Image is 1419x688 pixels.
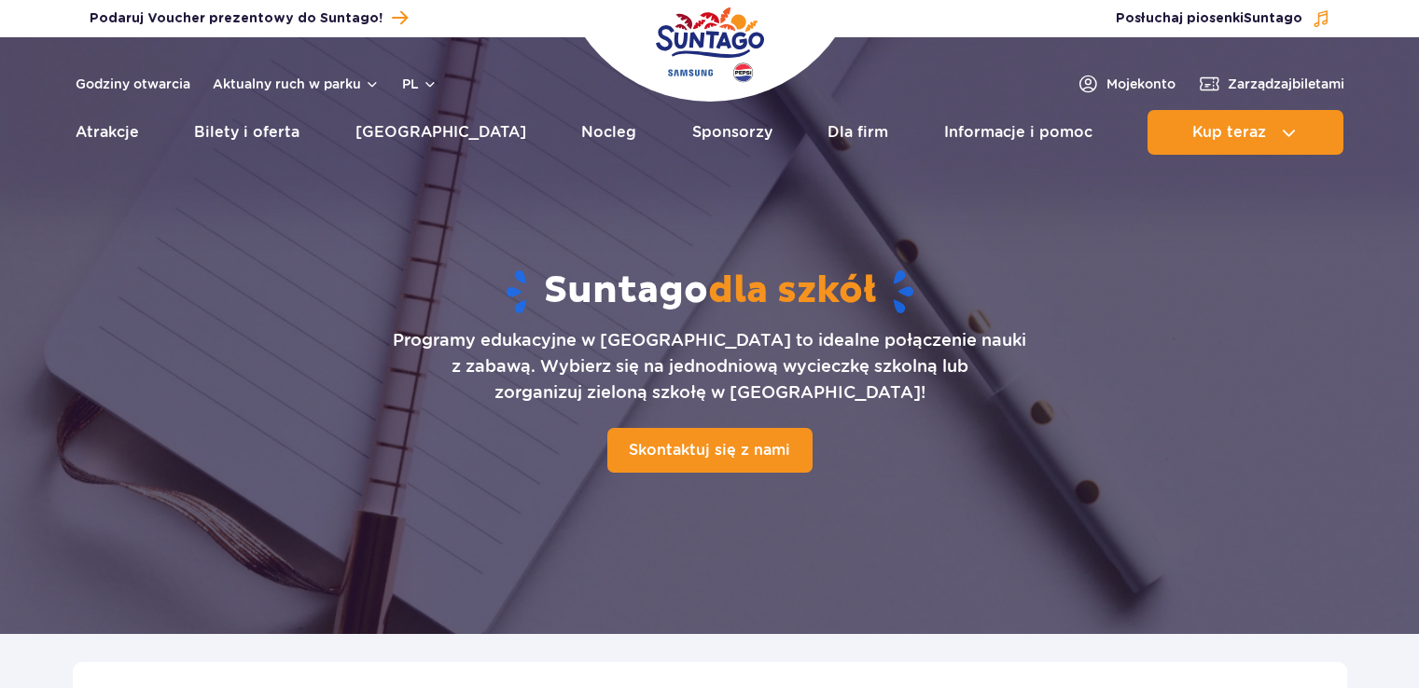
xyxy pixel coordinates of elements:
[76,110,139,155] a: Atrakcje
[1244,12,1302,25] span: Suntago
[944,110,1092,155] a: Informacje i pomoc
[1116,9,1302,28] span: Posłuchaj piosenki
[1198,73,1344,95] a: Zarządzajbiletami
[90,9,383,28] span: Podaruj Voucher prezentowy do Suntago!
[194,110,299,155] a: Bilety i oferta
[1106,75,1176,93] span: Moje konto
[393,327,1026,406] p: Programy edukacyjne w [GEOGRAPHIC_DATA] to idealne połączenie nauki z zabawą. Wybierz się na jedn...
[110,268,1310,316] h1: Suntago
[581,110,636,155] a: Nocleg
[90,6,408,31] a: Podaruj Voucher prezentowy do Suntago!
[1228,75,1344,93] span: Zarządzaj biletami
[1192,124,1266,141] span: Kup teraz
[828,110,888,155] a: Dla firm
[1077,73,1176,95] a: Mojekonto
[692,110,772,155] a: Sponsorzy
[355,110,526,155] a: [GEOGRAPHIC_DATA]
[1116,9,1330,28] button: Posłuchaj piosenkiSuntago
[213,76,380,91] button: Aktualny ruch w parku
[708,268,876,314] span: dla szkół
[1148,110,1343,155] button: Kup teraz
[629,441,790,459] span: Skontaktuj się z nami
[402,75,438,93] button: pl
[607,428,813,473] a: Skontaktuj się z nami
[76,75,190,93] a: Godziny otwarcia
